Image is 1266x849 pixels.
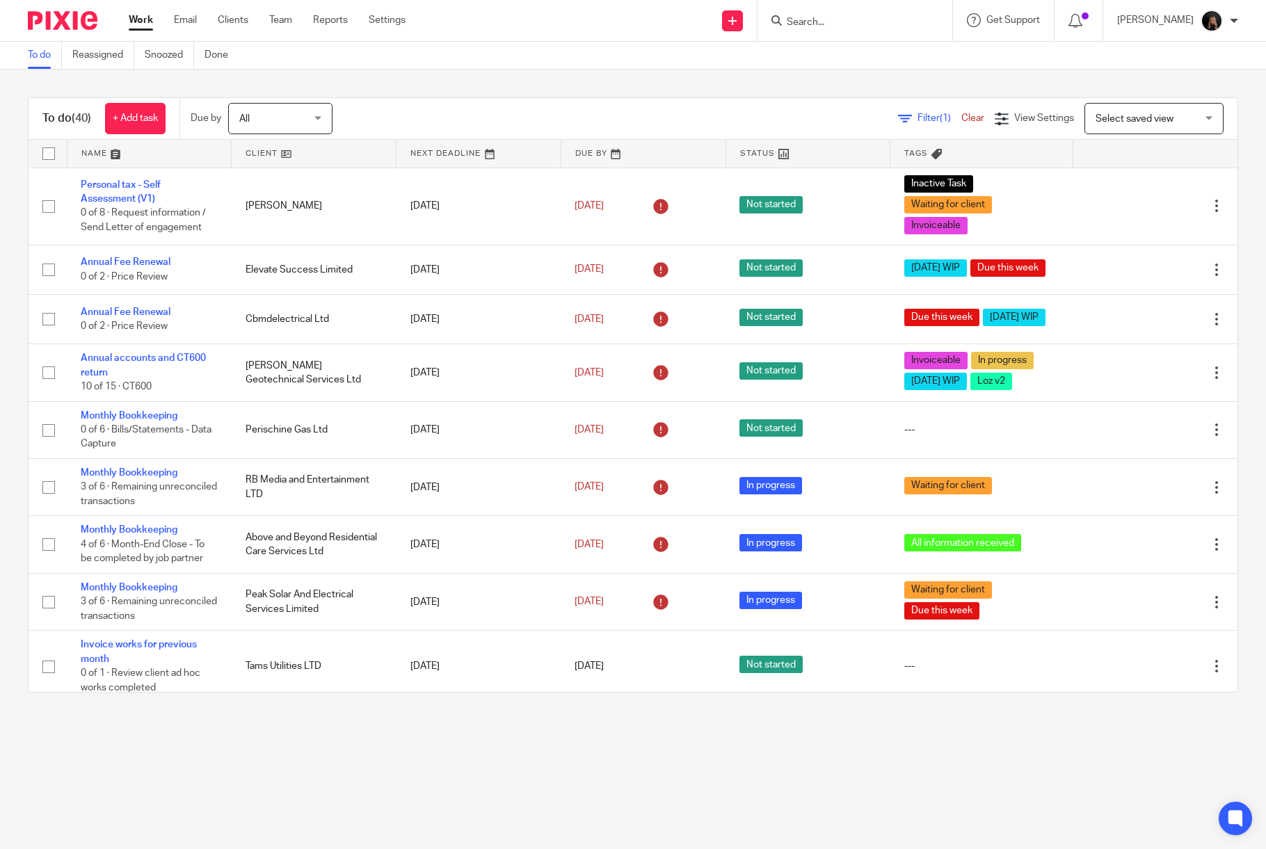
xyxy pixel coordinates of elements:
[232,344,396,401] td: [PERSON_NAME] Geotechnical Services Ltd
[904,259,967,277] span: [DATE] WIP
[129,13,153,27] a: Work
[396,344,561,401] td: [DATE]
[81,640,197,663] a: Invoice works for previous month
[961,113,984,123] a: Clear
[105,103,166,134] a: + Add task
[904,175,973,193] span: Inactive Task
[205,42,239,69] a: Done
[81,668,200,693] span: 0 of 1 · Review client ad hoc works completed
[904,423,1059,437] div: ---
[904,659,1059,673] div: ---
[970,259,1045,277] span: Due this week
[904,352,968,369] span: Invoiceable
[904,534,1021,551] span: All information received
[1014,113,1074,123] span: View Settings
[81,382,152,391] span: 10 of 15 · CT600
[313,13,348,27] a: Reports
[396,573,561,630] td: [DATE]
[986,15,1040,25] span: Get Support
[81,257,170,267] a: Annual Fee Renewal
[232,516,396,573] td: Above and Beyond Residential Care Services Ltd
[739,656,803,673] span: Not started
[904,373,967,390] span: [DATE] WIP
[575,201,604,211] span: [DATE]
[232,573,396,630] td: Peak Solar And Electrical Services Limited
[904,196,992,213] span: Waiting for client
[904,602,979,620] span: Due this week
[575,597,604,607] span: [DATE]
[232,245,396,294] td: Elevate Success Limited
[232,294,396,343] td: Cbmdelectrical Ltd
[575,483,604,492] span: [DATE]
[575,661,604,671] span: [DATE]
[81,209,206,233] span: 0 of 8 · Request information / Send Letter of engagement
[739,362,803,380] span: Not started
[232,168,396,245] td: [PERSON_NAME]
[904,149,928,157] span: Tags
[983,309,1045,326] span: [DATE] WIP
[28,11,97,30] img: Pixie
[575,425,604,435] span: [DATE]
[81,321,168,331] span: 0 of 2 · Price Review
[575,368,604,378] span: [DATE]
[940,113,951,123] span: (1)
[81,272,168,282] span: 0 of 2 · Price Review
[232,401,396,458] td: Perischine Gas Ltd
[81,307,170,317] a: Annual Fee Renewal
[918,113,961,123] span: Filter
[81,353,206,377] a: Annual accounts and CT600 return
[42,111,91,126] h1: To do
[396,245,561,294] td: [DATE]
[81,525,177,535] a: Monthly Bookkeeping
[81,597,217,622] span: 3 of 6 · Remaining unreconciled transactions
[218,13,248,27] a: Clients
[396,401,561,458] td: [DATE]
[904,309,979,326] span: Due this week
[739,592,802,609] span: In progress
[191,111,221,125] p: Due by
[1117,13,1194,27] p: [PERSON_NAME]
[81,468,177,478] a: Monthly Bookkeeping
[739,534,802,551] span: In progress
[1096,114,1173,124] span: Select saved view
[575,540,604,549] span: [DATE]
[575,265,604,275] span: [DATE]
[28,42,62,69] a: To do
[81,540,205,564] span: 4 of 6 · Month-End Close - To be completed by job partner
[904,217,968,234] span: Invoiceable
[72,42,134,69] a: Reassigned
[145,42,194,69] a: Snoozed
[396,516,561,573] td: [DATE]
[970,373,1012,390] span: Loz v2
[396,168,561,245] td: [DATE]
[739,477,802,494] span: In progress
[81,180,161,204] a: Personal tax - Self Assessment (V1)
[232,631,396,702] td: Tams Utilities LTD
[739,309,803,326] span: Not started
[269,13,292,27] a: Team
[1201,10,1223,32] img: 455A9867.jpg
[81,425,211,449] span: 0 of 6 · Bills/Statements - Data Capture
[239,114,250,124] span: All
[971,352,1034,369] span: In progress
[396,631,561,702] td: [DATE]
[232,459,396,516] td: RB Media and Entertainment LTD
[81,411,177,421] a: Monthly Bookkeeping
[81,483,217,507] span: 3 of 6 · Remaining unreconciled transactions
[81,583,177,592] a: Monthly Bookkeeping
[904,581,992,599] span: Waiting for client
[396,459,561,516] td: [DATE]
[174,13,197,27] a: Email
[785,17,911,29] input: Search
[72,113,91,124] span: (40)
[739,259,803,277] span: Not started
[739,196,803,213] span: Not started
[396,294,561,343] td: [DATE]
[575,314,604,324] span: [DATE]
[369,13,406,27] a: Settings
[904,477,992,494] span: Waiting for client
[739,419,803,437] span: Not started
